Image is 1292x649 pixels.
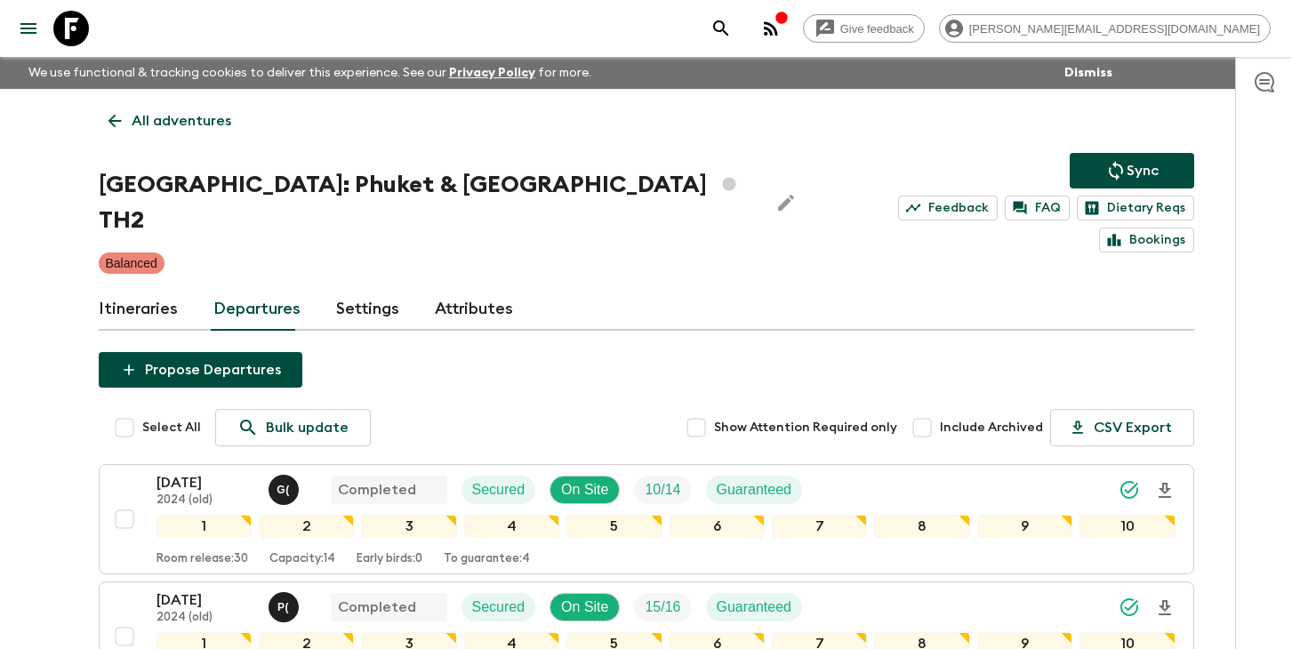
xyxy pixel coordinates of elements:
[449,67,535,79] a: Privacy Policy
[99,464,1194,574] button: [DATE]2024 (old)Gong (Anon) RatanaphaisalCompletedSecuredOn SiteTrip FillGuaranteed12345678910Roo...
[338,479,416,501] p: Completed
[1005,196,1070,220] a: FAQ
[336,288,399,331] a: Settings
[645,597,680,618] p: 15 / 16
[99,288,178,331] a: Itineraries
[898,196,998,220] a: Feedback
[99,352,302,388] button: Propose Departures
[940,419,1043,437] span: Include Archived
[156,589,254,611] p: [DATE]
[215,409,371,446] a: Bulk update
[831,22,924,36] span: Give feedback
[472,597,526,618] p: Secured
[259,515,354,538] div: 2
[939,14,1271,43] div: [PERSON_NAME][EMAIL_ADDRESS][DOMAIN_NAME]
[1099,228,1194,252] a: Bookings
[461,593,536,621] div: Secured
[357,552,422,566] p: Early birds: 0
[1127,160,1159,181] p: Sync
[156,472,254,493] p: [DATE]
[874,515,969,538] div: 8
[977,515,1072,538] div: 9
[142,419,201,437] span: Select All
[550,593,620,621] div: On Site
[670,515,765,538] div: 6
[645,479,680,501] p: 10 / 14
[1077,196,1194,220] a: Dietary Reqs
[703,11,739,46] button: search adventures
[561,597,608,618] p: On Site
[803,14,925,43] a: Give feedback
[464,515,559,538] div: 4
[550,476,620,504] div: On Site
[435,288,513,331] a: Attributes
[1060,60,1117,85] button: Dismiss
[156,493,254,508] p: 2024 (old)
[768,167,804,238] button: Edit Adventure Title
[99,103,241,139] a: All adventures
[132,110,231,132] p: All adventures
[1119,479,1140,501] svg: Synced Successfully
[269,480,302,494] span: Gong (Anon) Ratanaphaisal
[156,515,252,538] div: 1
[11,11,46,46] button: menu
[156,552,248,566] p: Room release: 30
[156,611,254,625] p: 2024 (old)
[213,288,301,331] a: Departures
[714,419,897,437] span: Show Attention Required only
[461,476,536,504] div: Secured
[1079,515,1175,538] div: 10
[472,479,526,501] p: Secured
[1070,153,1194,188] button: Sync adventure departures to the booking engine
[1154,480,1176,501] svg: Download Onboarding
[566,515,662,538] div: 5
[106,254,157,272] p: Balanced
[634,593,691,621] div: Trip Fill
[21,57,598,89] p: We use functional & tracking cookies to deliver this experience. See our for more.
[266,417,349,438] p: Bulk update
[361,515,456,538] div: 3
[772,515,867,538] div: 7
[1119,597,1140,618] svg: Synced Successfully
[338,597,416,618] p: Completed
[717,479,792,501] p: Guaranteed
[269,597,302,612] span: Pooky (Thanaphan) Kerdyoo
[269,552,335,566] p: Capacity: 14
[959,22,1270,36] span: [PERSON_NAME][EMAIL_ADDRESS][DOMAIN_NAME]
[1050,409,1194,446] button: CSV Export
[634,476,691,504] div: Trip Fill
[99,167,754,238] h1: [GEOGRAPHIC_DATA]: Phuket & [GEOGRAPHIC_DATA] TH2
[1154,597,1176,619] svg: Download Onboarding
[561,479,608,501] p: On Site
[444,552,530,566] p: To guarantee: 4
[717,597,792,618] p: Guaranteed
